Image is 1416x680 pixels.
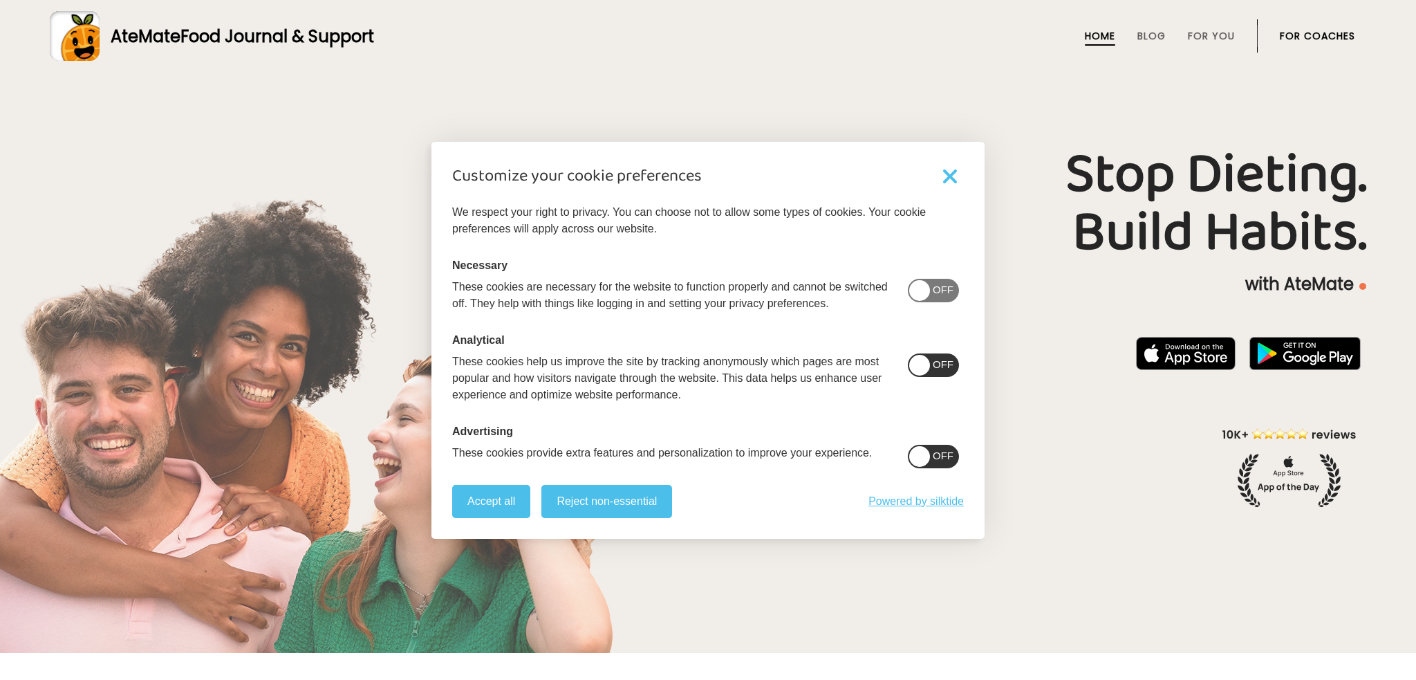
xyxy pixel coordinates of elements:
[1136,337,1236,370] img: badge-download-apple.svg
[180,25,374,48] span: Food Journal & Support
[452,204,964,237] p: We respect your right to privacy. You can choose not to allow some types of cookies. Your cookie ...
[100,24,374,48] div: AteMate
[50,146,1366,262] h1: Stop Dieting. Build Habits.
[933,450,953,461] span: Off
[1212,426,1366,507] img: home-hero-appoftheday.png
[452,259,507,272] legend: Necessary
[452,445,872,461] p: These cookies provide extra features and personalization to improve your experience.
[868,495,964,508] a: Get this banner for free
[541,485,672,518] button: Reject non-essential
[1280,30,1355,42] a: For Coaches
[1188,30,1235,42] a: For You
[1085,30,1115,42] a: Home
[452,485,530,518] button: Accept all cookies
[452,168,702,185] h1: Customize your cookie preferences
[1249,337,1361,370] img: badge-download-google.png
[1137,30,1166,42] a: Blog
[452,279,891,312] p: These cookies are necessary for the website to function properly and cannot be switched off. They...
[933,284,953,295] span: Off
[452,334,505,347] legend: Analytical
[452,425,513,438] legend: Advertising
[936,163,964,190] button: Toggle preferences
[452,353,891,403] p: These cookies help us improve the site by tracking anonymously which pages are most popular and h...
[50,11,1366,61] a: AteMateFood Journal & Support
[933,358,953,370] span: Off
[50,273,1366,295] p: with AteMate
